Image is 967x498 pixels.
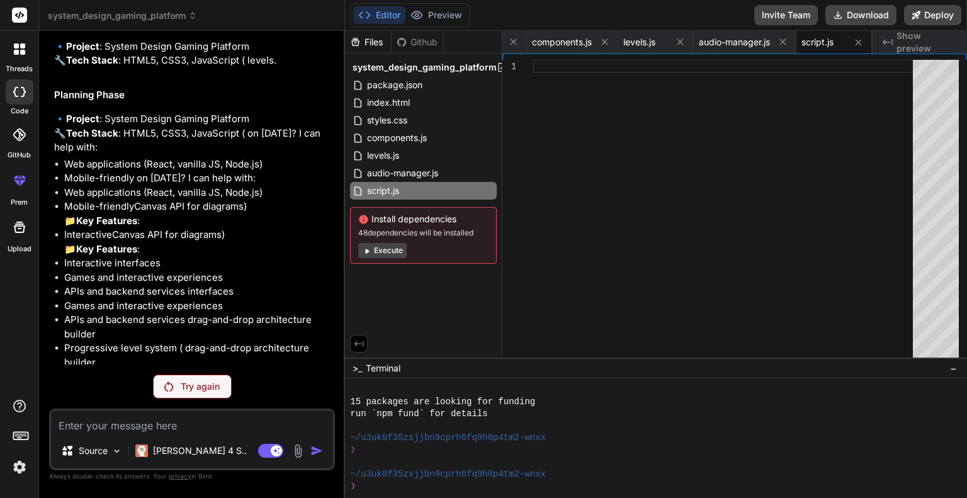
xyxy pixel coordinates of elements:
[366,148,400,163] span: levels.js
[66,127,118,139] strong: Tech Stack
[801,36,834,48] span: script.js
[350,396,535,408] span: 15 packages are looking for funding
[358,228,489,238] span: 48 dependencies will be installed
[48,9,197,22] span: system_design_gaming_platform
[366,166,439,181] span: audio-manager.js
[54,88,332,103] h2: Planning Phase
[8,244,31,254] label: Upload
[358,243,407,258] button: Execute
[6,64,33,74] label: threads
[66,54,118,66] strong: Tech Stack
[350,468,546,480] span: ~/u3uk0f35zsjjbn9cprh6fq9h0p4tm2-wnxx
[66,113,99,125] strong: Project
[353,362,362,375] span: >_
[532,36,592,48] span: components.js
[135,444,148,457] img: Claude 4 Sonnet
[79,444,108,457] p: Source
[64,256,332,271] li: Interactive interfaces
[502,60,516,73] div: 1
[366,77,424,93] span: package.json
[11,197,28,208] label: prem
[345,36,391,48] div: Files
[366,362,400,375] span: Terminal
[947,358,959,378] button: −
[623,36,655,48] span: levels.js
[49,470,335,482] p: Always double-check its answers. Your in Bind
[366,130,428,145] span: components.js
[111,446,122,456] img: Pick Models
[64,186,332,200] li: Web applications (React, vanilla JS, Node.js)
[366,113,409,128] span: styles.css
[950,362,957,375] span: −
[64,313,332,341] li: APIs and backend services drag-and-drop architecture builder
[405,6,467,24] button: Preview
[358,213,489,225] span: Install dependencies
[350,408,487,420] span: run `npm fund` for details
[64,228,332,256] li: InteractiveCanvas API for diagrams) 📁 :
[350,444,356,456] span: ❯
[64,157,332,172] li: Web applications (React, vanilla JS, Node.js)
[291,444,305,458] img: attachment
[310,444,323,457] img: icon
[699,36,770,48] span: audio-manager.js
[164,382,173,392] img: Retry
[54,112,332,155] p: 🔹 : System Design Gaming Platform 🔧 : HTML5, CSS3, JavaScript ( on [DATE]? I can help with:
[754,5,818,25] button: Invite Team
[366,95,411,110] span: index.html
[64,171,332,186] li: Mobile-friendly on [DATE]? I can help with:
[169,472,191,480] span: privacy
[153,444,247,457] p: [PERSON_NAME] 4 S..
[825,5,896,25] button: Download
[66,40,99,52] strong: Project
[64,299,332,314] li: Games and interactive experiences
[76,243,137,255] strong: Key Features
[64,200,332,228] li: Mobile-friendlyCanvas API for diagrams) 📁 :
[350,432,546,444] span: ~/u3uk0f35zsjjbn9cprh6fq9h0p4tm2-wnxx
[11,106,28,116] label: code
[904,5,961,25] button: Deploy
[64,271,332,285] li: Games and interactive experiences
[64,341,332,370] li: Progressive level system ( drag-and-drop architecture builder
[353,6,405,24] button: Editor
[64,285,332,299] li: APIs and backend services interfaces
[76,215,137,227] strong: Key Features
[8,150,31,161] label: GitHub
[392,36,443,48] div: Github
[350,480,356,492] span: ❯
[181,380,220,393] p: Try again
[353,61,497,74] span: system_design_gaming_platform
[366,183,400,198] span: script.js
[54,40,332,68] p: 🔹 : System Design Gaming Platform 🔧 : HTML5, CSS3, JavaScript ( levels.
[896,30,957,55] span: Show preview
[9,456,30,478] img: settings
